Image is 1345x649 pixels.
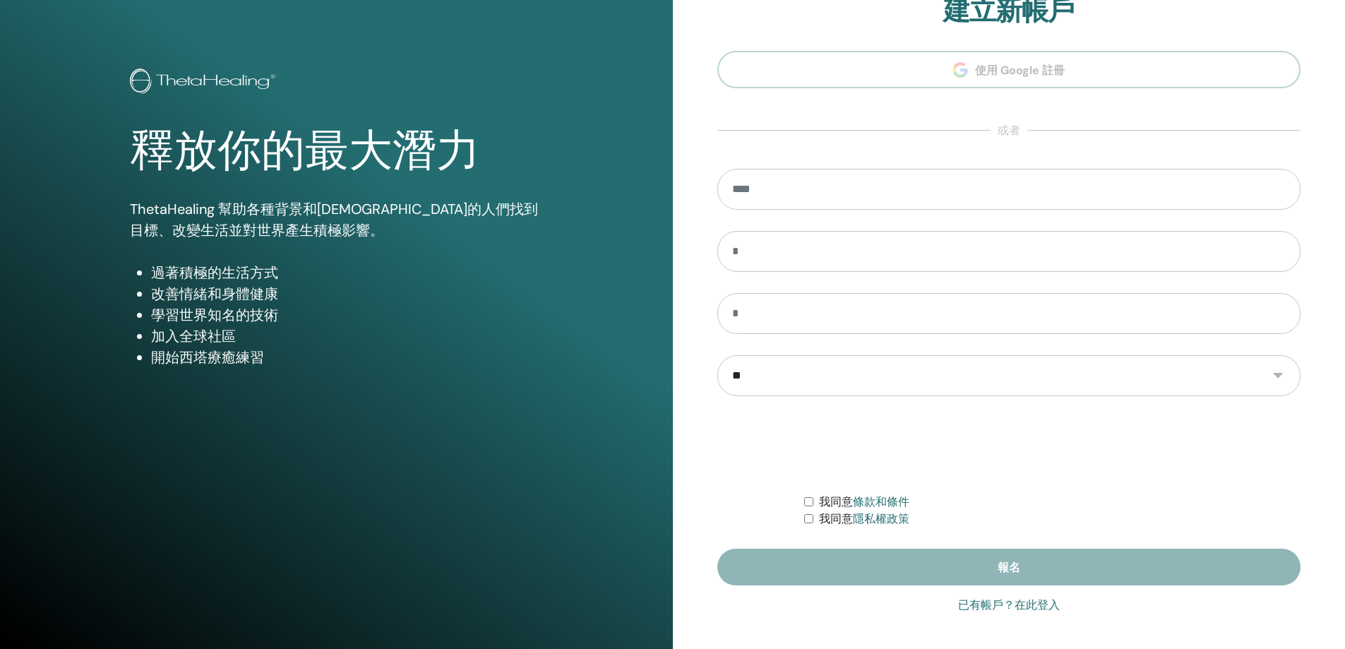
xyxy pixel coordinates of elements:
iframe: 驗證碼 [902,417,1116,472]
a: 已有帳戶？在此登入 [958,597,1060,614]
a: 條款和條件 [853,495,909,508]
font: 學習世界知名的技術 [151,306,278,324]
font: 或者 [998,123,1020,138]
font: 已有帳戶？在此登入 [958,598,1060,612]
font: 釋放你的最大潛力 [130,126,480,176]
font: 我同意 [819,512,853,525]
font: 我同意 [819,495,853,508]
font: 加入全球社區 [151,327,236,345]
font: 改善情緒和身體健康 [151,285,278,303]
font: 開始西塔療癒練習 [151,348,264,367]
a: 隱私權政策 [853,512,909,525]
font: ThetaHealing 幫助各種背景和[DEMOGRAPHIC_DATA]的人們找到目標、改變生活並對世界產生積極影響。 [130,200,538,239]
font: 過著積極的生活方式 [151,263,278,282]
